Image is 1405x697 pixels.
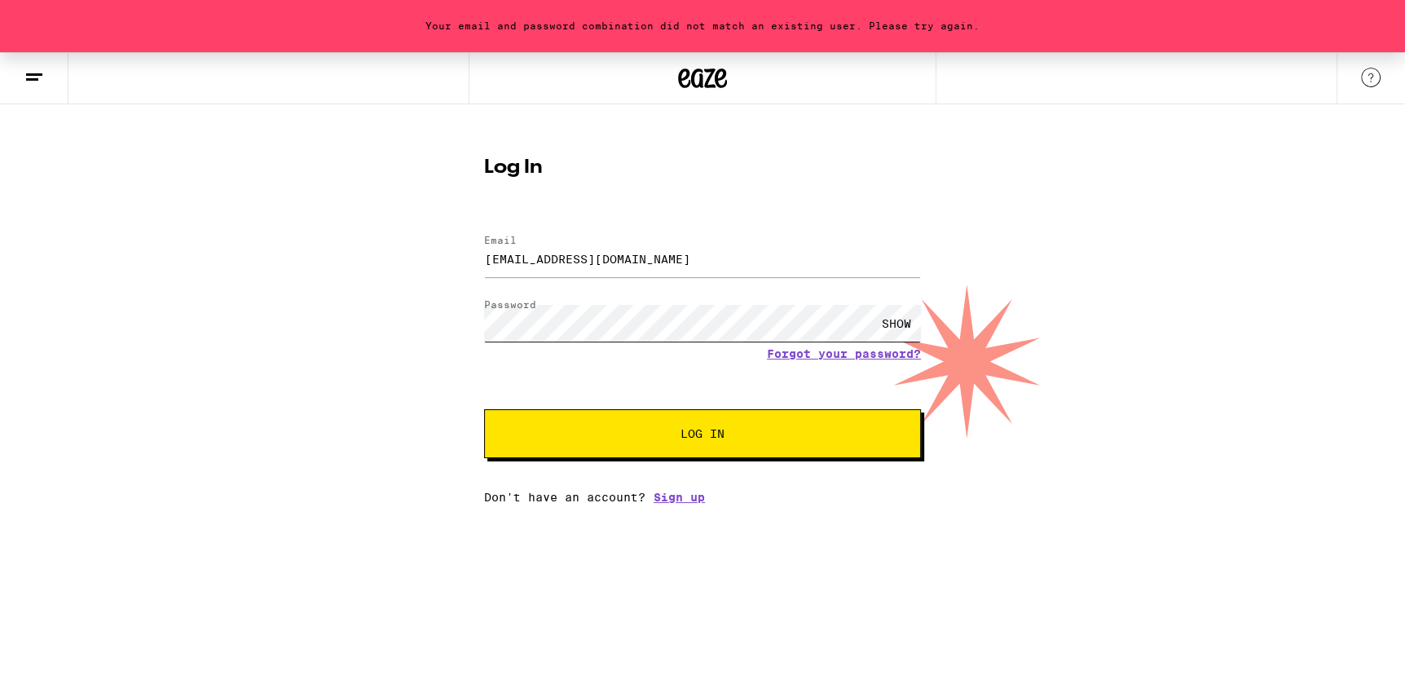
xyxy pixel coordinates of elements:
[654,491,705,504] a: Sign up
[484,240,921,277] input: Email
[10,11,117,24] span: Hi. Need any help?
[872,305,921,342] div: SHOW
[484,409,921,458] button: Log In
[767,347,921,360] a: Forgot your password?
[484,299,536,310] label: Password
[484,235,517,245] label: Email
[484,158,921,178] h1: Log In
[680,428,725,439] span: Log In
[484,491,921,504] div: Don't have an account?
